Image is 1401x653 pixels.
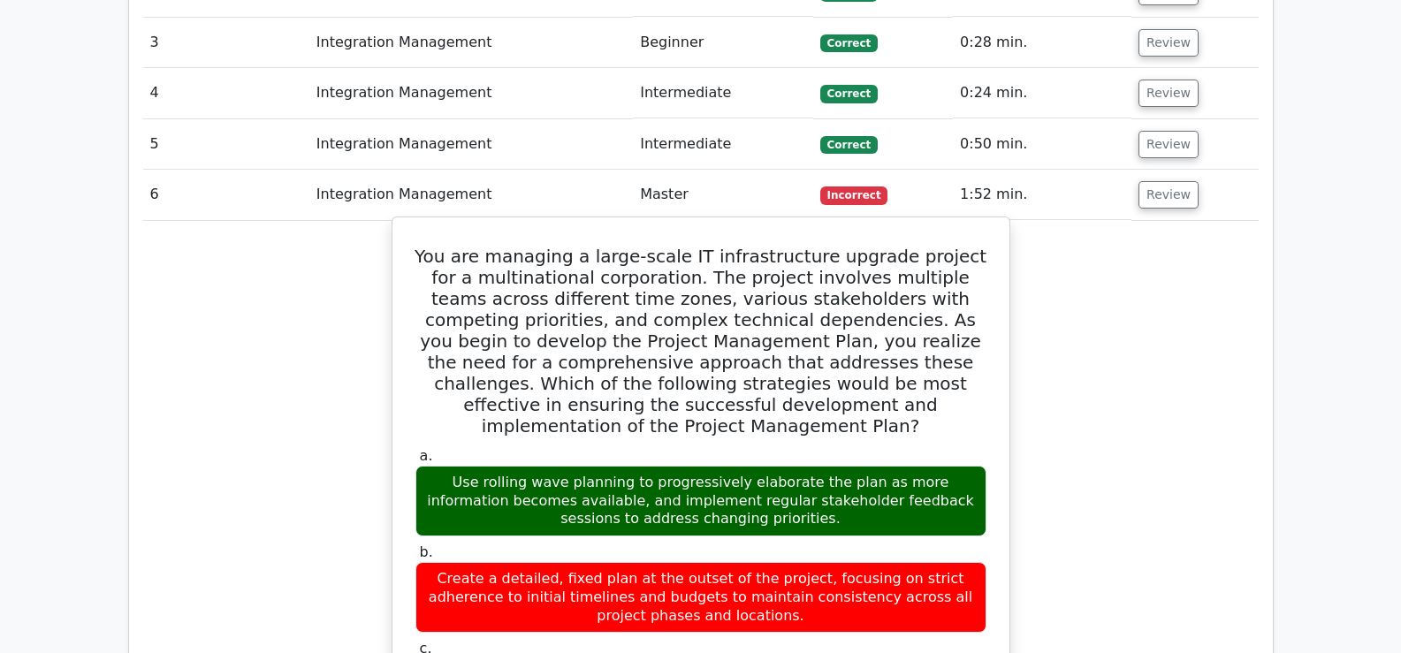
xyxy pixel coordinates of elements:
td: Integration Management [309,170,633,220]
td: 0:50 min. [953,119,1131,170]
td: 0:28 min. [953,18,1131,68]
button: Review [1138,131,1199,158]
td: 6 [143,170,309,220]
h5: You are managing a large-scale IT infrastructure upgrade project for a multinational corporation.... [414,246,988,437]
td: 4 [143,68,309,118]
td: Beginner [633,18,813,68]
td: 0:24 min. [953,68,1131,118]
div: Create a detailed, fixed plan at the outset of the project, focusing on strict adherence to initi... [415,562,986,633]
td: Master [633,170,813,220]
span: Incorrect [820,186,888,204]
button: Review [1138,80,1199,107]
td: Intermediate [633,119,813,170]
span: a. [420,447,433,464]
td: 5 [143,119,309,170]
span: Correct [820,34,878,52]
td: Integration Management [309,68,633,118]
button: Review [1138,29,1199,57]
td: Integration Management [309,119,633,170]
span: Correct [820,85,878,103]
td: Intermediate [633,68,813,118]
span: b. [420,543,433,560]
div: Use rolling wave planning to progressively elaborate the plan as more information becomes availab... [415,466,986,536]
td: 1:52 min. [953,170,1131,220]
td: Integration Management [309,18,633,68]
span: Correct [820,136,878,154]
td: 3 [143,18,309,68]
button: Review [1138,181,1199,209]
